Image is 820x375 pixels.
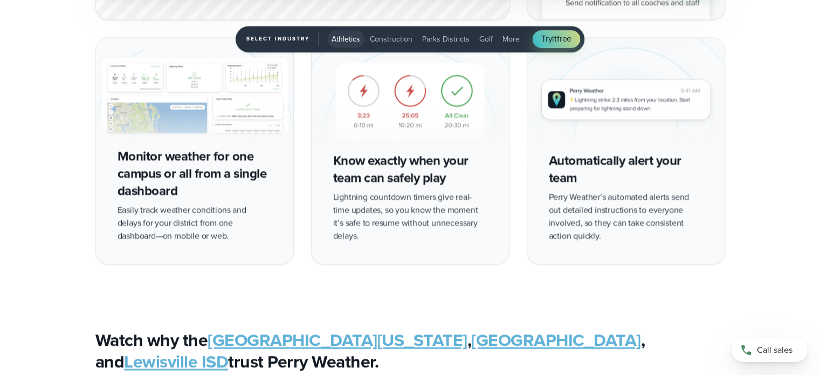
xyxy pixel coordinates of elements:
button: Athletics [327,30,364,47]
span: Parks Districts [422,33,470,45]
span: Athletics [332,33,360,45]
button: Construction [366,30,417,47]
a: [GEOGRAPHIC_DATA] [471,327,641,353]
a: Lewisville ISD [124,349,228,374]
span: Golf [479,33,493,45]
a: Tryitfree [533,30,580,47]
span: Call sales [757,344,793,357]
a: Call sales [732,338,807,362]
button: Golf [475,30,497,47]
h3: Watch why the , , and trust Perry Weather. [95,329,725,372]
span: it [552,32,557,45]
button: Parks Districts [418,30,474,47]
span: Construction [370,33,412,45]
button: More [498,30,524,47]
span: Try free [541,32,571,45]
span: More [502,33,520,45]
span: Select Industry [246,32,319,45]
a: [GEOGRAPHIC_DATA][US_STATE] [208,327,467,353]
